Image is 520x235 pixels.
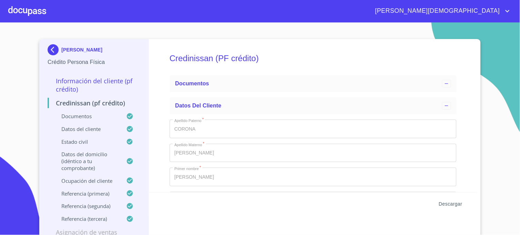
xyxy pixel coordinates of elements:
button: account of current user [370,6,512,17]
p: Referencia (tercera) [48,215,126,222]
p: Información del cliente (PF crédito) [48,77,140,93]
p: Estado Civil [48,138,126,145]
p: Referencia (segunda) [48,203,126,209]
p: Datos del domicilio (idéntico a tu comprobante) [48,151,126,171]
button: Descargar [436,198,465,210]
span: Descargar [439,200,462,208]
p: Referencia (primera) [48,190,126,197]
span: [PERSON_NAME][DEMOGRAPHIC_DATA] [370,6,503,17]
div: [PERSON_NAME] [48,44,140,58]
p: Ocupación del Cliente [48,177,126,184]
span: Documentos [175,81,209,86]
p: Credinissan (PF crédito) [48,99,140,107]
h5: Credinissan (PF crédito) [170,44,457,73]
p: Datos del cliente [48,125,126,132]
p: [PERSON_NAME] [61,47,102,53]
p: Documentos [48,113,126,120]
span: Datos del cliente [175,103,221,109]
img: Docupass spot blue [48,44,61,55]
div: Datos del cliente [170,97,457,114]
p: Crédito Persona Física [48,58,140,66]
div: Documentos [170,75,457,92]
